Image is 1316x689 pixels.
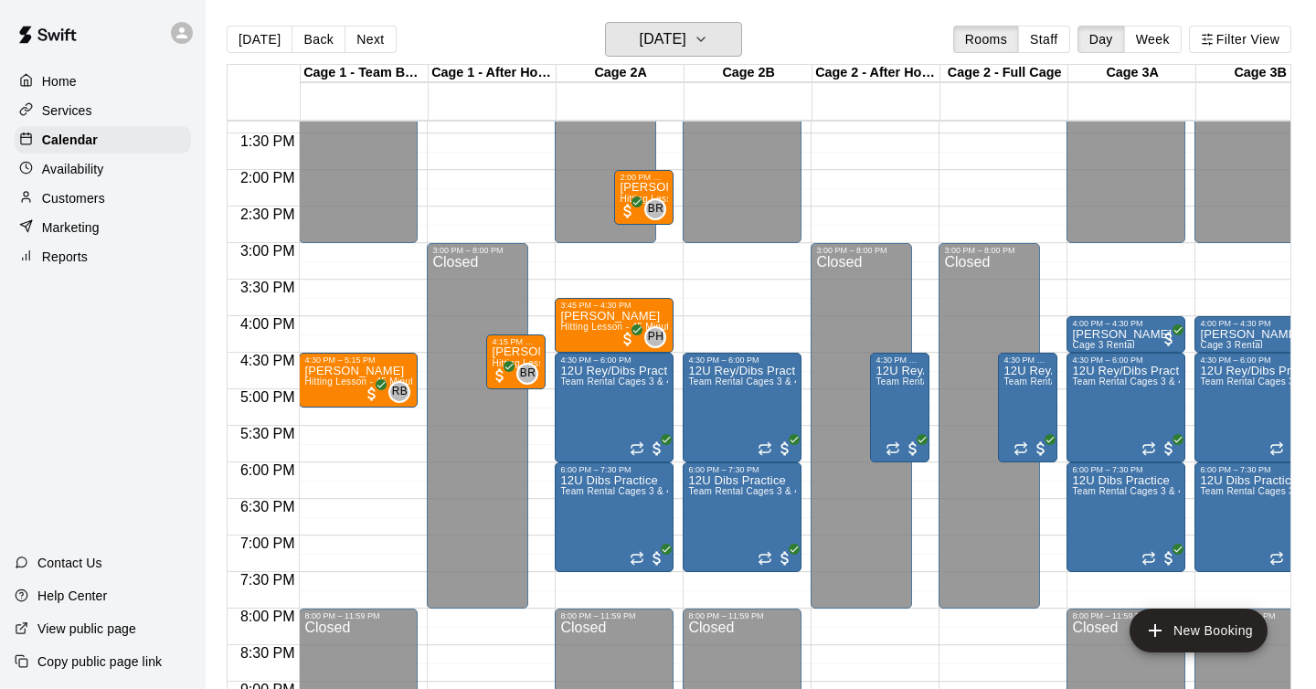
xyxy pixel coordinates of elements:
span: Team Rental Cages 3 & 4 [1072,486,1183,496]
div: 8:00 PM – 11:59 PM [688,611,796,620]
span: Recurring event [1141,551,1156,566]
div: 4:30 PM – 6:00 PM [1200,355,1308,365]
div: Reports [15,243,191,270]
a: Home [15,68,191,95]
span: BR [520,365,536,383]
span: 8:00 PM [236,609,300,624]
div: Billy Jack Ryan [516,363,538,385]
div: Cage 2A [557,65,685,82]
div: 4:30 PM – 5:15 PM: Isaac Shuster [299,353,418,408]
span: All customers have paid [776,549,794,567]
span: 2:00 PM [236,170,300,185]
div: 8:00 PM – 11:59 PM [1072,611,1180,620]
span: All customers have paid [1288,549,1306,567]
span: Billy Jack Ryan [652,198,666,220]
span: Team Rental Cages 3 & 4 [876,376,987,387]
p: Copy public page link [37,652,162,671]
div: 4:30 PM – 6:00 PM [1003,355,1052,365]
a: Services [15,97,191,124]
div: Rafael Betances [388,381,410,403]
div: 4:30 PM – 6:00 PM: 12U Rey/Dibs Practice [870,353,929,462]
span: 3:00 PM [236,243,300,259]
span: Team Rental Cages 3 & 4 [560,486,672,496]
div: 6:00 PM – 7:30 PM [688,465,796,474]
div: 6:00 PM – 7:30 PM [1072,465,1180,474]
div: 6:00 PM – 7:30 PM: 12U Dibs Practice [1194,462,1313,572]
div: 4:30 PM – 5:15 PM [304,355,412,365]
span: 4:00 PM [236,316,300,332]
span: Team Rental Cages 3 & 4 [1072,376,1183,387]
div: 4:30 PM – 6:00 PM: 12U Rey/Dibs Practice [683,353,801,462]
span: Recurring event [1269,441,1284,456]
p: Calendar [42,131,98,149]
button: Back [292,26,345,53]
div: Patrick Hodges [644,326,666,348]
span: 4:30 PM [236,353,300,368]
div: 4:00 PM – 4:30 PM [1072,319,1180,328]
span: Recurring event [630,551,644,566]
div: 4:30 PM – 6:00 PM [560,355,668,365]
span: 6:30 PM [236,499,300,514]
span: 5:30 PM [236,426,300,441]
span: Recurring event [886,441,900,456]
span: Hitting Lesson - 45 Minutes [492,358,610,368]
p: Customers [42,189,105,207]
div: 2:00 PM – 2:45 PM: Brady Wilczek [614,170,674,225]
span: All customers have paid [1032,440,1050,458]
span: Recurring event [1269,551,1284,566]
div: 4:30 PM – 6:00 PM [1072,355,1180,365]
p: Help Center [37,587,107,605]
div: Cage 2 - Full Cage [940,65,1068,82]
div: 4:30 PM – 6:00 PM [876,355,924,365]
span: Rafael Betances [396,381,410,403]
span: 2:30 PM [236,207,300,222]
div: Cage 2 - After Hours - Lessons Only [812,65,940,82]
a: Calendar [15,126,191,154]
span: All customers have paid [1160,330,1178,348]
div: 4:30 PM – 6:00 PM [688,355,796,365]
span: All customers have paid [1160,440,1178,458]
span: Team Rental Cages 3 & 4 [688,486,800,496]
span: Cage 3 Rental [1072,340,1134,350]
div: Closed [432,255,523,615]
p: Reports [42,248,88,266]
span: Team Rental Cages 3 & 4 [688,376,800,387]
span: BR [648,200,663,218]
div: 6:00 PM – 7:30 PM: 12U Dibs Practice [555,462,674,572]
p: Marketing [42,218,100,237]
div: 3:00 PM – 8:00 PM [432,246,523,255]
a: Availability [15,155,191,183]
span: All customers have paid [1288,330,1306,348]
span: 5:00 PM [236,389,300,405]
span: All customers have paid [904,440,922,458]
span: All customers have paid [648,549,666,567]
span: All customers have paid [648,440,666,458]
span: Team Rental Cages 3 & 4 [1200,486,1311,496]
div: Closed [944,255,1035,615]
button: Week [1124,26,1182,53]
div: 4:30 PM – 6:00 PM: 12U Rey/Dibs Practice [555,353,674,462]
div: 4:30 PM – 6:00 PM: 12U Rey/Dibs Practice [1194,353,1313,462]
div: Cage 1 - After Hours - Lessons Only [429,65,557,82]
div: Cage 2B [685,65,812,82]
span: Recurring event [630,441,644,456]
span: All customers have paid [776,440,794,458]
div: 6:00 PM – 7:30 PM [560,465,668,474]
button: add [1130,609,1268,652]
button: Filter View [1189,26,1291,53]
p: Services [42,101,92,120]
div: 4:15 PM – 5:00 PM [492,337,540,346]
div: 3:45 PM – 4:30 PM [560,301,668,310]
button: [DATE] [227,26,292,53]
div: Cage 3A [1068,65,1196,82]
div: Billy Jack Ryan [644,198,666,220]
span: RB [392,383,408,401]
span: Cage 3 Rental [1200,340,1262,350]
span: PH [648,328,663,346]
p: Home [42,72,77,90]
div: 3:00 PM – 8:00 PM [944,246,1035,255]
span: 7:30 PM [236,572,300,588]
